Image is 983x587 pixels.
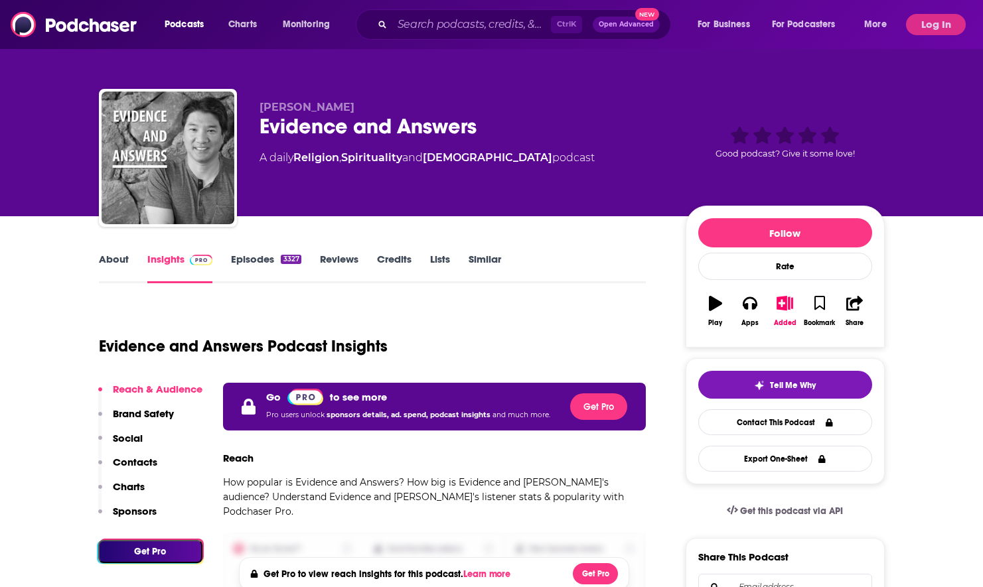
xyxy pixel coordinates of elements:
button: Get Pro [98,540,202,563]
a: Contact This Podcast [698,409,872,435]
button: Bookmark [802,287,837,335]
button: open menu [855,14,903,35]
h4: Get Pro to view reach insights for this podcast. [264,568,514,580]
span: More [864,15,887,34]
button: Play [698,287,733,335]
span: For Podcasters [772,15,836,34]
button: Added [767,287,802,335]
div: Bookmark [804,319,835,327]
span: Tell Me Why [770,380,816,391]
p: Social [113,432,143,444]
span: [PERSON_NAME] [260,101,354,113]
h3: Reach [223,452,254,464]
h3: Share This Podcast [698,551,789,563]
div: Apps [741,319,759,327]
p: Reach & Audience [113,383,202,395]
span: Charts [228,15,257,34]
button: Open AdvancedNew [593,17,660,33]
div: Search podcasts, credits, & more... [368,9,684,40]
a: Credits [377,253,412,283]
button: tell me why sparkleTell Me Why [698,371,872,399]
button: Brand Safety [98,407,174,432]
button: Sponsors [98,505,157,529]
a: Charts [220,14,265,35]
p: to see more [330,391,387,403]
p: Pro users unlock and much more. [266,405,550,425]
button: open menu [273,14,347,35]
span: and [402,151,423,164]
a: Pro website [287,388,324,405]
button: Contacts [98,456,157,480]
span: Ctrl K [551,16,582,33]
span: Get this podcast via API [740,505,843,517]
p: Sponsors [113,505,157,517]
span: Monitoring [283,15,330,34]
button: Follow [698,218,872,247]
button: Log In [906,14,966,35]
img: tell me why sparkle [754,380,765,391]
p: Go [266,391,281,403]
h1: Evidence and Answers Podcast Insights [99,336,388,356]
span: , [339,151,341,164]
div: Rate [698,253,872,280]
a: InsightsPodchaser Pro [147,253,213,283]
button: Reach & Audience [98,383,202,407]
button: open menu [155,14,221,35]
div: Share [846,319,864,327]
img: Podchaser Pro [190,255,213,265]
img: Evidence and Answers [102,92,234,224]
a: Religion [293,151,339,164]
p: Brand Safety [113,407,174,420]
div: 3327 [281,255,301,264]
a: Get this podcast via API [716,495,854,527]
img: Podchaser - Follow, Share and Rate Podcasts [11,12,138,37]
span: Podcasts [165,15,204,34]
input: Search podcasts, credits, & more... [392,14,551,35]
button: Get Pro [573,563,618,584]
button: open menu [688,14,767,35]
img: Podchaser Pro [287,389,324,405]
span: Open Advanced [599,21,654,28]
a: Similar [469,253,501,283]
a: Lists [430,253,450,283]
button: Apps [733,287,767,335]
a: About [99,253,129,283]
span: For Business [698,15,750,34]
a: Episodes3327 [231,253,301,283]
div: Play [708,319,722,327]
div: Good podcast? Give it some love! [686,101,885,183]
div: Added [774,319,796,327]
button: open menu [763,14,855,35]
span: Good podcast? Give it some love! [716,149,855,159]
button: Share [837,287,871,335]
div: A daily podcast [260,150,595,166]
button: Social [98,432,143,456]
a: Reviews [320,253,358,283]
span: sponsors details, ad. spend, podcast insights [327,411,492,419]
button: Learn more [463,569,514,580]
p: Contacts [113,456,157,468]
a: Spirituality [341,151,402,164]
p: How popular is Evidence and Answers? How big is Evidence and [PERSON_NAME]'s audience? Understand... [223,475,646,519]
a: [DEMOGRAPHIC_DATA] [423,151,552,164]
span: New [635,8,659,21]
button: Export One-Sheet [698,446,872,472]
p: Charts [113,480,145,493]
button: Charts [98,480,145,505]
button: Get Pro [570,393,627,420]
